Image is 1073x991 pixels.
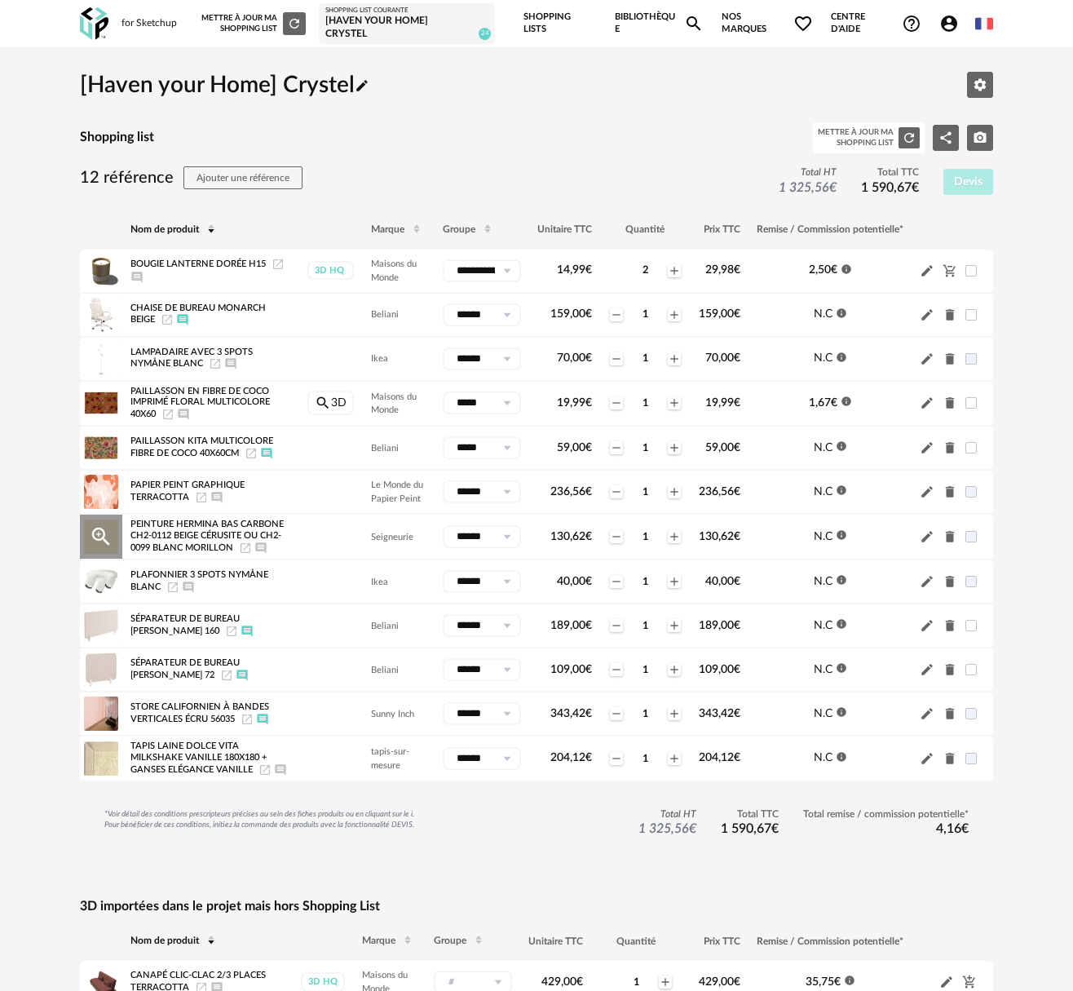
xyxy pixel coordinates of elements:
span: Pencil icon [920,529,934,544]
span: € [734,352,740,364]
span: € [585,620,592,631]
span: 4,16 [936,822,969,835]
span: Information icon [836,618,847,630]
a: Launch icon [161,409,174,418]
span: Launch icon [166,582,179,591]
th: Unitaire TTC [520,922,591,961]
span: Groupe [443,224,475,234]
span: € [961,822,969,835]
span: Plus icon [668,485,681,498]
span: Pencil icon [920,352,934,366]
img: Product pack shot [84,298,118,332]
img: Product pack shot [84,386,118,420]
a: Launch icon [241,714,254,723]
span: 343,42 [699,708,740,719]
button: Editer les paramètres [967,72,993,98]
span: 70,00 [705,352,740,364]
span: Delete icon [943,440,957,455]
span: Ajouter un commentaire [254,543,267,552]
span: Plus icon [668,264,681,277]
span: 159,00 [699,308,740,320]
span: Plus icon [668,396,681,409]
th: Quantité [591,922,682,961]
div: 1 [625,352,666,365]
span: € [734,752,740,763]
span: Account Circle icon [939,14,966,33]
span: € [585,397,592,409]
a: 3D HQ [300,972,346,991]
span: Nom de produit [130,936,199,945]
span: Afficher/masquer le commentaire [236,670,249,679]
span: Ajouter un commentaire [274,765,287,774]
span: Minus icon [610,752,623,765]
span: 204,12 [699,752,740,763]
span: 1 325,56 [779,181,837,194]
span: Magnify icon [684,14,704,33]
div: [Haven your Home] Crystel [325,15,488,40]
span: € [734,664,740,675]
span: Total HT [779,166,837,179]
span: 189,00 [699,620,740,631]
span: € [734,264,740,276]
span: Beliani [371,622,399,630]
div: 1 [625,307,666,321]
span: Paillasson Kita Multicolore Fibre de coco 40x60cm [130,437,273,458]
span: Information icon [836,750,847,762]
span: Devis [954,176,982,188]
span: Delete icon [943,751,957,766]
span: € [831,397,837,409]
span: Tapis laine Dolce Vita Milkshake Vanille 180x180 + Ganses Elégance Vanille [130,741,267,774]
span: Delete icon [943,662,957,677]
span: € [734,531,740,542]
th: Remise / Commission potentielle* [748,210,912,250]
span: 429,00 [541,976,583,988]
span: Minus icon [610,485,623,498]
span: 70,00 [557,352,592,364]
span: Minus icon [610,707,623,720]
span: Cart Minus icon [943,264,957,276]
span: € [829,181,837,194]
span: Pencil icon [920,396,934,410]
span: Information icon [836,662,847,674]
span: Delete icon [943,618,957,633]
span: 1 325,56 [638,822,696,835]
span: 109,00 [699,664,740,675]
span: N.C [814,708,832,719]
div: 2 [625,263,666,277]
span: Ikea [371,577,388,586]
span: Account Circle icon [939,14,959,33]
a: 3D HQ [307,261,355,280]
button: Ajouter une référence [183,166,302,189]
span: 19,99 [557,397,592,409]
div: 1 [625,752,666,765]
span: Information icon [836,307,847,318]
span: Plus icon [668,707,681,720]
span: 1 590,67 [861,181,919,194]
span: Pencil icon [920,484,934,499]
img: OXP [80,7,108,41]
img: Product pack shot [84,564,118,599]
span: Minus icon [610,396,623,409]
span: Seigneurie [371,533,413,542]
span: € [585,576,592,587]
img: Product pack shot [84,342,118,376]
h4: Shopping list [80,129,154,146]
span: Delete icon [943,352,957,366]
div: 1 [625,575,666,588]
span: € [585,752,592,763]
span: Paillasson en fibre de coco imprimé floral multicolore 40x60 [130,387,270,419]
span: Marque [371,224,404,234]
span: Maisons du Monde [371,259,417,282]
span: € [585,308,592,320]
div: 1 [625,396,666,409]
span: Pencil icon [920,574,934,589]
button: Devis [943,169,994,195]
span: € [734,442,740,453]
span: Delete icon [943,396,957,410]
span: Heart Outline icon [793,14,813,33]
span: € [585,708,592,719]
span: Lampadaire avec 3 spots NYMÅNE blanc [130,347,253,369]
div: Sélectionner un groupe [443,614,521,637]
h3: 12 référence [80,166,302,189]
span: Plus icon [668,575,681,588]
